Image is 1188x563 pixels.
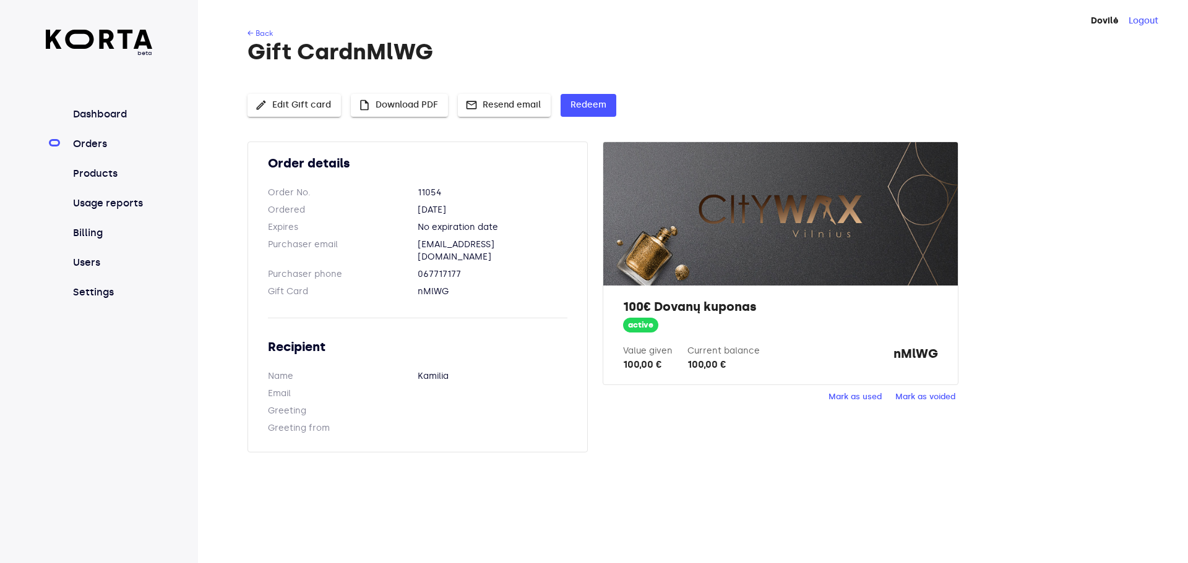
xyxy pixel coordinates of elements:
h2: Recipient [268,338,567,355]
span: Redeem [570,98,606,113]
dd: nMlWG [418,286,567,298]
label: Current balance [687,345,760,356]
h2: Order details [268,155,567,172]
button: Edit Gift card [247,94,341,117]
span: edit [255,99,267,111]
dt: Name [268,370,418,383]
span: active [623,320,658,331]
dt: Purchaser email [268,239,418,263]
a: Settings [71,285,153,300]
span: Edit Gift card [257,98,331,113]
span: Resend email [468,98,541,113]
span: Mark as voided [895,390,955,404]
strong: nMlWG [893,345,938,372]
button: Resend email [458,94,551,117]
a: Products [71,166,153,181]
label: Value given [623,345,673,356]
h1: Gift Card nMlWG [247,40,1136,64]
a: Users [71,255,153,270]
dt: Greeting [268,405,418,417]
button: Logout [1129,15,1158,27]
a: Orders [71,137,153,151]
span: beta [46,49,153,57]
button: Mark as voided [892,387,958,407]
span: mail [465,99,478,111]
dd: 11054 [418,187,567,199]
span: Mark as used [829,390,882,404]
dt: Ordered [268,204,418,216]
a: Edit Gift card [247,98,341,109]
dt: Purchaser phone [268,268,418,281]
a: ← Back [247,29,273,38]
dt: Gift Card [268,286,418,298]
button: Download PDF [351,94,448,117]
dt: Expires [268,221,418,234]
span: insert_drive_file [358,99,371,111]
button: Redeem [561,94,616,117]
a: beta [46,30,153,57]
dt: Greeting from [268,422,418,434]
div: 100,00 € [687,357,760,372]
button: Mark as used [825,387,885,407]
img: Korta [46,30,153,49]
dd: Kamilia [418,370,567,383]
dd: 067717177 [418,268,567,281]
span: Download PDF [361,98,438,113]
dt: Email [268,387,418,400]
a: Billing [71,226,153,240]
h2: 100€ Dovanų kuponas [623,298,937,315]
a: Dashboard [71,107,153,122]
dt: Order No. [268,187,418,199]
div: 100,00 € [623,357,673,372]
dd: No expiration date [418,221,567,234]
dd: [EMAIL_ADDRESS][DOMAIN_NAME] [418,239,567,263]
dd: [DATE] [418,204,567,216]
strong: Dovilė [1091,15,1119,26]
a: Usage reports [71,196,153,211]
